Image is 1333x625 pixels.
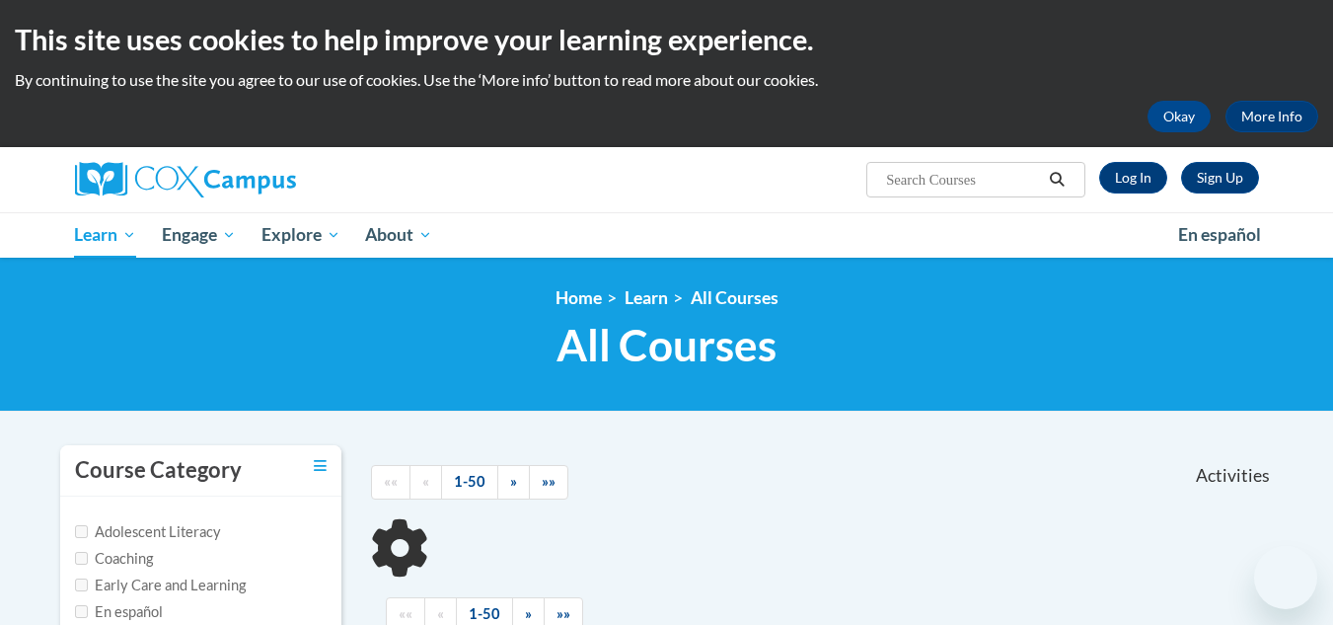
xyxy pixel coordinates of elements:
[1254,546,1317,609] iframe: Button to launch messaging window
[75,605,88,618] input: Checkbox for Options
[75,521,221,543] label: Adolescent Literacy
[75,575,246,596] label: Early Care and Learning
[75,552,88,565] input: Checkbox for Options
[15,69,1318,91] p: By continuing to use the site you agree to our use of cookies. Use the ‘More info’ button to read...
[1165,214,1274,256] a: En español
[1042,168,1072,192] button: Search
[75,455,242,486] h3: Course Category
[555,287,602,308] a: Home
[75,525,88,538] input: Checkbox for Options
[1048,173,1066,188] i: 
[556,605,570,622] span: »»
[399,605,412,622] span: ««
[314,455,327,477] a: Toggle collapse
[510,473,517,490] span: »
[625,287,668,308] a: Learn
[542,473,555,490] span: »»
[691,287,778,308] a: All Courses
[249,212,353,258] a: Explore
[45,212,1289,258] div: Main menu
[1196,465,1270,487] span: Activities
[1148,101,1211,132] button: Okay
[15,20,1318,59] h2: This site uses cookies to help improve your learning experience.
[149,212,249,258] a: Engage
[75,162,296,197] img: Cox Campus
[162,223,236,247] span: Engage
[74,223,136,247] span: Learn
[75,579,88,591] input: Checkbox for Options
[525,605,532,622] span: »
[1099,162,1167,194] a: Log In
[75,548,153,570] label: Coaching
[371,465,410,500] a: Begining
[441,465,498,500] a: 1-50
[497,465,530,500] a: Next
[75,601,163,623] label: En español
[556,319,777,371] span: All Courses
[365,223,432,247] span: About
[884,168,1042,192] input: Search Courses
[422,473,429,490] span: «
[62,212,150,258] a: Learn
[1181,162,1259,194] a: Register
[352,212,445,258] a: About
[75,162,450,197] a: Cox Campus
[437,605,444,622] span: «
[261,223,340,247] span: Explore
[1178,224,1261,245] span: En español
[409,465,442,500] a: Previous
[1225,101,1318,132] a: More Info
[529,465,568,500] a: End
[384,473,398,490] span: ««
